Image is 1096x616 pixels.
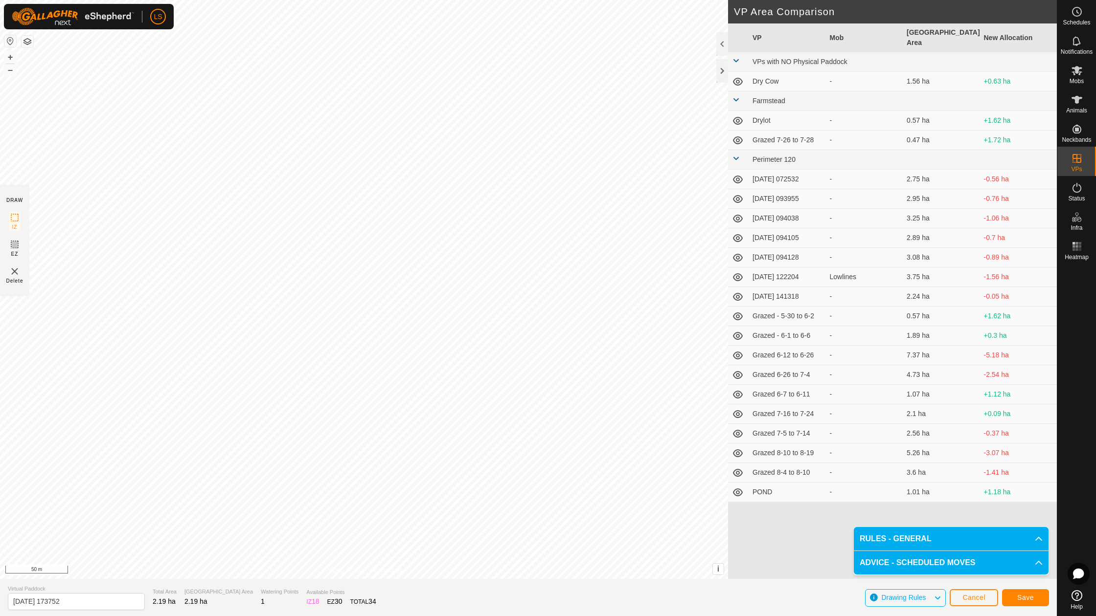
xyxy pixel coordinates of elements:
[830,389,899,399] div: -
[749,424,826,443] td: Grazed 7-5 to 7-14
[312,597,320,605] span: 18
[903,365,980,385] td: 4.73 ha
[980,23,1057,52] th: New Allocation
[860,557,975,569] span: ADVICE - SCHEDULED MOVES
[1002,589,1049,606] button: Save
[903,170,980,189] td: 2.75 ha
[980,170,1057,189] td: -0.56 ha
[980,209,1057,228] td: -1.06 ha
[830,272,899,282] div: Lowlines
[153,597,176,605] span: 2.19 ha
[184,588,253,596] span: [GEOGRAPHIC_DATA] Area
[1017,594,1034,601] span: Save
[881,594,926,601] span: Drawing Rules
[1071,166,1082,172] span: VPs
[903,404,980,424] td: 2.1 ha
[749,228,826,248] td: [DATE] 094105
[830,467,899,478] div: -
[860,533,932,545] span: RULES - GENERAL
[980,228,1057,248] td: -0.7 ha
[1063,20,1090,25] span: Schedules
[980,287,1057,307] td: -0.05 ha
[980,424,1057,443] td: -0.37 ha
[261,588,298,596] span: Watering Points
[374,566,403,575] a: Contact Us
[4,51,16,63] button: +
[830,135,899,145] div: -
[9,265,21,277] img: VP
[749,307,826,326] td: Grazed - 5-30 to 6-2
[306,596,319,607] div: IZ
[830,233,899,243] div: -
[903,209,980,228] td: 3.25 ha
[830,330,899,341] div: -
[830,428,899,439] div: -
[261,597,265,605] span: 1
[903,443,980,463] td: 5.26 ha
[154,12,162,22] span: LS
[980,72,1057,91] td: +0.63 ha
[903,131,980,150] td: 0.47 ha
[306,588,376,596] span: Available Points
[734,6,1057,18] h2: VP Area Comparison
[830,311,899,321] div: -
[854,527,1049,550] p-accordion-header: RULES - GENERAL
[22,36,33,47] button: Map Layers
[1062,137,1091,143] span: Neckbands
[749,72,826,91] td: Dry Cow
[980,307,1057,326] td: +1.62 ha
[903,111,980,131] td: 0.57 ha
[962,594,985,601] span: Cancel
[11,250,19,258] span: EZ
[350,596,376,607] div: TOTAL
[903,189,980,209] td: 2.95 ha
[753,58,847,66] span: VPs with NO Physical Paddock
[749,326,826,346] td: Grazed - 6-1 to 6-6
[903,287,980,307] td: 2.24 ha
[830,350,899,360] div: -
[830,370,899,380] div: -
[980,267,1057,287] td: -1.56 ha
[713,564,724,574] button: i
[327,596,342,607] div: EZ
[980,443,1057,463] td: -3.07 ha
[749,404,826,424] td: Grazed 7-16 to 7-24
[903,307,980,326] td: 0.57 ha
[4,64,16,76] button: –
[1068,196,1085,201] span: Status
[749,365,826,385] td: Grazed 6-26 to 7-4
[12,8,134,25] img: Gallagher Logo
[826,23,903,52] th: Mob
[903,326,980,346] td: 1.89 ha
[903,23,980,52] th: [GEOGRAPHIC_DATA] Area
[749,248,826,267] td: [DATE] 094128
[335,597,342,605] span: 30
[903,483,980,502] td: 1.01 ha
[749,131,826,150] td: Grazed 7-26 to 7-28
[325,566,362,575] a: Privacy Policy
[749,443,826,463] td: Grazed 8-10 to 8-19
[903,424,980,443] td: 2.56 ha
[749,267,826,287] td: [DATE] 122204
[6,197,23,204] div: DRAW
[1061,49,1093,55] span: Notifications
[903,267,980,287] td: 3.75 ha
[980,189,1057,209] td: -0.76 ha
[980,404,1057,424] td: +0.09 ha
[830,194,899,204] div: -
[980,483,1057,502] td: +1.18 ha
[980,131,1057,150] td: +1.72 ha
[903,248,980,267] td: 3.08 ha
[903,72,980,91] td: 1.56 ha
[12,223,18,231] span: IZ
[1066,108,1087,113] span: Animals
[153,588,177,596] span: Total Area
[830,115,899,126] div: -
[6,277,23,285] span: Delete
[749,209,826,228] td: [DATE] 094038
[753,97,785,105] span: Farmstead
[1071,604,1083,610] span: Help
[753,155,796,163] span: Perimeter 120
[980,346,1057,365] td: -5.18 ha
[1071,225,1082,231] span: Infra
